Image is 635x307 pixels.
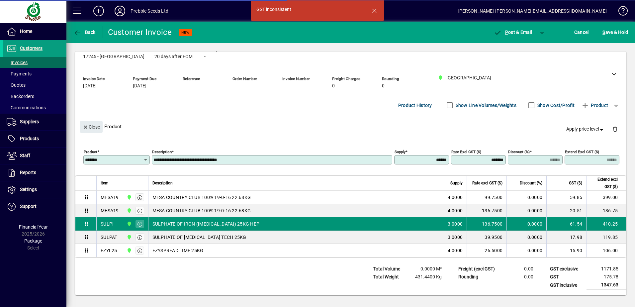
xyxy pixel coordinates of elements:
[450,179,463,187] span: Supply
[7,105,46,110] span: Communications
[101,234,118,241] div: SULPAT
[458,6,607,16] div: [PERSON_NAME] [PERSON_NAME][EMAIL_ADDRESS][DOMAIN_NAME]
[547,281,587,289] td: GST inclusive
[3,148,66,164] a: Staff
[3,131,66,147] a: Products
[410,265,450,273] td: 0.0000 M³
[565,150,599,154] mat-label: Extend excl GST ($)
[7,60,28,65] span: Invoices
[83,54,144,59] span: 17245 - [GEOGRAPHIC_DATA]
[101,179,109,187] span: Item
[546,217,586,231] td: 61.54
[3,198,66,215] a: Support
[152,179,173,187] span: Description
[7,94,34,99] span: Backorders
[578,99,611,111] button: Product
[607,121,623,137] button: Delete
[152,247,204,254] span: EZYSPREAD LIME 25KG
[590,176,618,190] span: Extend excl GST ($)
[451,150,481,154] mat-label: Rate excl GST ($)
[3,181,66,198] a: Settings
[564,123,607,135] button: Apply price level
[7,71,32,76] span: Payments
[125,234,133,241] span: CHRISTCHURCH
[454,102,516,109] label: Show Line Volumes/Weights
[586,217,626,231] td: 410.25
[569,179,582,187] span: GST ($)
[125,220,133,228] span: CHRISTCHURCH
[19,224,48,230] span: Financial Year
[73,30,96,35] span: Back
[398,100,432,111] span: Product History
[587,273,626,281] td: 175.78
[505,30,508,35] span: P
[101,207,119,214] div: MESA19
[494,30,532,35] span: ost & Email
[586,244,626,257] td: 106.00
[20,187,37,192] span: Settings
[125,247,133,254] span: CHRISTCHURCH
[3,102,66,113] a: Communications
[546,204,586,217] td: 20.51
[448,207,463,214] span: 4.0000
[183,83,184,89] span: -
[613,1,627,23] a: Knowledge Base
[20,136,39,141] span: Products
[84,150,97,154] mat-label: Product
[586,191,626,204] td: 399.00
[3,57,66,68] a: Invoices
[471,207,502,214] div: 136.7500
[3,114,66,130] a: Suppliers
[75,114,626,139] div: Product
[506,204,546,217] td: 0.0000
[448,221,463,227] span: 3.0000
[125,194,133,201] span: CHRISTCHURCH
[520,179,542,187] span: Discount (%)
[133,83,146,89] span: [DATE]
[83,83,97,89] span: [DATE]
[154,54,193,59] span: 20 days after EOM
[508,150,530,154] mat-label: Discount (%)
[471,194,502,201] div: 99.7500
[204,54,206,59] span: -
[471,221,502,227] div: 136.7500
[152,207,251,214] span: MESA COUNTRY CLUB 100% 19-0-16 22.68KG
[101,247,117,254] div: EZYL25
[506,244,546,257] td: 0.0000
[20,46,43,51] span: Customers
[20,153,30,158] span: Staff
[131,6,168,16] div: Prebble Seeds Ltd
[181,30,190,35] span: NEW
[547,273,587,281] td: GST
[108,27,172,38] div: Customer Invoice
[3,91,66,102] a: Backorders
[80,121,103,133] button: Close
[536,102,575,109] label: Show Cost/Profit
[573,26,590,38] button: Cancel
[471,247,502,254] div: 26.5000
[20,170,36,175] span: Reports
[282,83,284,89] span: -
[125,207,133,214] span: CHRISTCHURCH
[395,150,406,154] mat-label: Supply
[78,124,104,130] app-page-header-button: Close
[232,83,234,89] span: -
[101,221,114,227] div: SULPI
[506,191,546,204] td: 0.0000
[83,122,100,133] span: Close
[24,238,42,244] span: Package
[152,221,260,227] span: SULPHATE OF IRON ([MEDICAL_DATA]) 25KG HEP
[546,191,586,204] td: 59.85
[7,82,26,88] span: Quotes
[546,231,586,244] td: 17.98
[566,126,605,133] span: Apply price level
[455,265,501,273] td: Freight (excl GST)
[501,265,541,273] td: 0.00
[602,27,628,38] span: ave & Hold
[501,273,541,281] td: 0.00
[455,273,501,281] td: Rounding
[3,79,66,91] a: Quotes
[20,204,37,209] span: Support
[101,194,119,201] div: MESA19
[448,234,463,241] span: 3.0000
